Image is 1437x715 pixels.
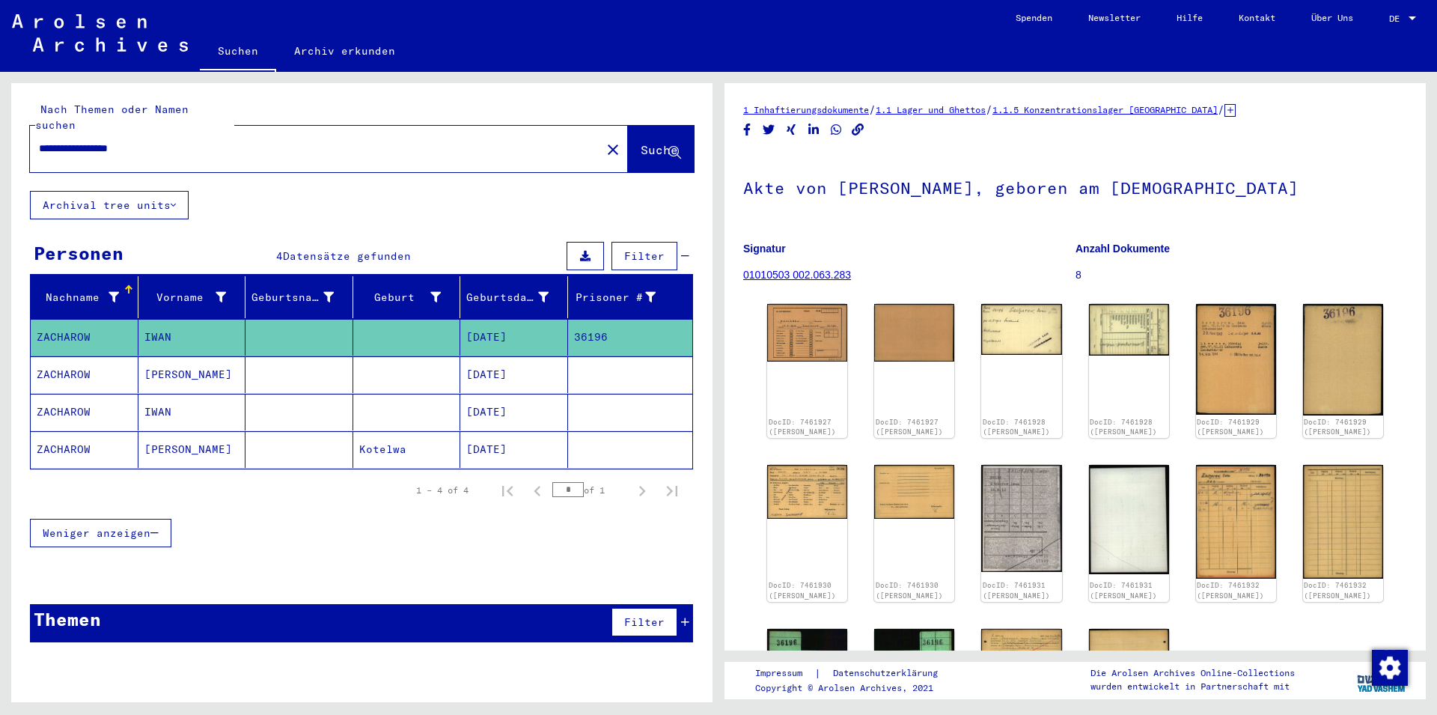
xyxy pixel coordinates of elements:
[251,285,353,309] div: Geburtsname
[466,285,567,309] div: Geburtsdatum
[466,290,549,305] div: Geburtsdatum
[1218,103,1224,116] span: /
[1372,650,1408,686] img: Zustimmung ändern
[755,666,814,681] a: Impressum
[568,276,693,318] mat-header-cell: Prisoner #
[283,249,411,263] span: Datensätze gefunden
[35,103,189,132] mat-label: Nach Themen oder Namen suchen
[574,285,675,309] div: Prisoner #
[743,243,786,255] b: Signatur
[784,121,799,139] button: Share on Xing
[739,121,755,139] button: Share on Facebook
[251,290,334,305] div: Geburtsname
[30,519,171,547] button: Weniger anzeigen
[34,606,101,633] div: Themen
[138,356,246,393] mat-cell: [PERSON_NAME]
[1303,465,1383,579] img: 002.jpg
[1090,666,1295,680] p: Die Arolsen Archives Online-Collections
[1090,418,1157,436] a: DocID: 7461928 ([PERSON_NAME])
[1304,581,1371,600] a: DocID: 7461932 ([PERSON_NAME])
[1076,267,1407,283] p: 8
[869,103,876,116] span: /
[31,319,138,356] mat-cell: ZACHAROW
[983,581,1050,600] a: DocID: 7461931 ([PERSON_NAME])
[144,285,245,309] div: Vorname
[829,121,844,139] button: Share on WhatsApp
[1090,680,1295,693] p: wurden entwickelt in Partnerschaft mit
[460,356,568,393] mat-cell: [DATE]
[755,681,956,695] p: Copyright © Arolsen Archives, 2021
[743,269,851,281] a: 01010503 002.063.283
[981,629,1061,685] img: 001.jpg
[245,276,353,318] mat-header-cell: Geburtsname
[460,431,568,468] mat-cell: [DATE]
[874,304,954,362] img: 002.jpg
[986,103,992,116] span: /
[30,191,189,219] button: Archival tree units
[37,290,119,305] div: Nachname
[767,465,847,518] img: 001.jpg
[1089,629,1169,686] img: 002.jpg
[574,290,656,305] div: Prisoner #
[353,431,461,468] mat-cell: Kotelwa
[138,394,246,430] mat-cell: IWAN
[416,484,469,497] div: 1 – 4 of 4
[492,475,522,505] button: First page
[604,141,622,159] mat-icon: close
[1303,304,1383,416] img: 002.jpg
[12,14,188,52] img: Arolsen_neg.svg
[611,608,677,636] button: Filter
[1196,465,1276,578] img: 001.jpg
[43,526,150,540] span: Weniger anzeigen
[767,304,847,362] img: 001.jpg
[983,418,1050,436] a: DocID: 7461928 ([PERSON_NAME])
[628,126,694,172] button: Suche
[743,104,869,115] a: 1 Inhaftierungsdokumente
[1089,304,1169,356] img: 002.jpg
[460,394,568,430] mat-cell: [DATE]
[981,465,1061,572] img: 001.jpg
[1371,649,1407,685] div: Zustimmung ändern
[1354,661,1410,699] img: yv_logo.png
[876,104,986,115] a: 1.1 Lager und Ghettos
[657,475,687,505] button: Last page
[1090,581,1157,600] a: DocID: 7461931 ([PERSON_NAME])
[769,418,836,436] a: DocID: 7461927 ([PERSON_NAME])
[598,134,628,164] button: Clear
[1197,418,1264,436] a: DocID: 7461929 ([PERSON_NAME])
[876,581,943,600] a: DocID: 7461930 ([PERSON_NAME])
[1089,465,1169,573] img: 002.jpg
[138,431,246,468] mat-cell: [PERSON_NAME]
[276,33,413,69] a: Archiv erkunden
[1197,581,1264,600] a: DocID: 7461932 ([PERSON_NAME])
[31,276,138,318] mat-header-cell: Nachname
[769,581,836,600] a: DocID: 7461930 ([PERSON_NAME])
[359,290,442,305] div: Geburt‏
[611,242,677,270] button: Filter
[850,121,866,139] button: Copy link
[1076,243,1170,255] b: Anzahl Dokumente
[874,465,954,519] img: 002.jpg
[31,356,138,393] mat-cell: ZACHAROW
[1389,13,1406,24] span: DE
[552,483,627,497] div: of 1
[627,475,657,505] button: Next page
[806,121,822,139] button: Share on LinkedIn
[992,104,1218,115] a: 1.1.5 Konzentrationslager [GEOGRAPHIC_DATA]
[138,319,246,356] mat-cell: IWAN
[276,249,283,263] span: 4
[624,615,665,629] span: Filter
[1196,304,1276,415] img: 001.jpg
[31,394,138,430] mat-cell: ZACHAROW
[200,33,276,72] a: Suchen
[568,319,693,356] mat-cell: 36196
[34,240,123,267] div: Personen
[981,304,1061,355] img: 001.jpg
[353,276,461,318] mat-header-cell: Geburt‏
[821,666,956,681] a: Datenschutzerklärung
[144,290,227,305] div: Vorname
[1304,418,1371,436] a: DocID: 7461929 ([PERSON_NAME])
[37,285,138,309] div: Nachname
[460,319,568,356] mat-cell: [DATE]
[755,666,956,681] div: |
